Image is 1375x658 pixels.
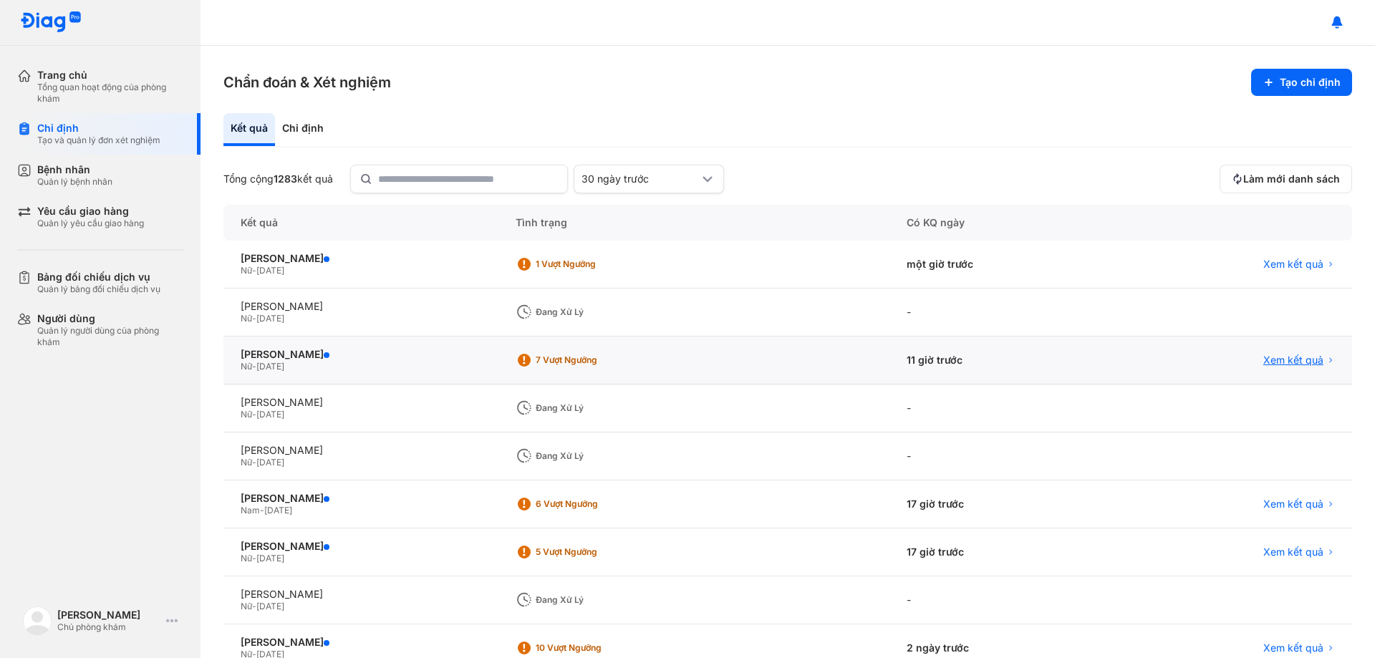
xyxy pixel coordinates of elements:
[536,594,650,606] div: Đang xử lý
[256,361,284,372] span: [DATE]
[241,492,481,505] div: [PERSON_NAME]
[889,528,1115,576] div: 17 giờ trước
[241,361,252,372] span: Nữ
[889,241,1115,289] div: một giờ trước
[37,122,160,135] div: Chỉ định
[241,396,481,409] div: [PERSON_NAME]
[241,540,481,553] div: [PERSON_NAME]
[37,82,183,105] div: Tổng quan hoạt động của phòng khám
[1263,546,1323,558] span: Xem kết quả
[256,457,284,468] span: [DATE]
[256,313,284,324] span: [DATE]
[252,457,256,468] span: -
[241,409,252,420] span: Nữ
[252,265,256,276] span: -
[889,480,1115,528] div: 17 giờ trước
[252,553,256,563] span: -
[536,546,650,558] div: 5 Vượt ngưỡng
[241,252,481,265] div: [PERSON_NAME]
[536,258,650,270] div: 1 Vượt ngưỡng
[256,601,284,611] span: [DATE]
[37,69,183,82] div: Trang chủ
[241,505,260,516] span: Nam
[536,306,650,318] div: Đang xử lý
[37,176,112,188] div: Quản lý bệnh nhân
[889,289,1115,337] div: -
[256,409,284,420] span: [DATE]
[498,205,889,241] div: Tình trạng
[252,361,256,372] span: -
[252,313,256,324] span: -
[37,218,144,229] div: Quản lý yêu cầu giao hàng
[264,505,292,516] span: [DATE]
[252,409,256,420] span: -
[889,384,1115,432] div: -
[241,313,252,324] span: Nữ
[1243,173,1340,185] span: Làm mới danh sách
[37,163,112,176] div: Bệnh nhân
[274,173,297,185] span: 1283
[536,450,650,462] div: Đang xử lý
[536,498,650,510] div: 6 Vượt ngưỡng
[241,265,252,276] span: Nữ
[260,505,264,516] span: -
[1263,642,1323,654] span: Xem kết quả
[241,636,481,649] div: [PERSON_NAME]
[23,606,52,635] img: logo
[536,354,650,366] div: 7 Vượt ngưỡng
[582,173,699,185] div: 30 ngày trước
[889,205,1115,241] div: Có KQ ngày
[1263,498,1323,511] span: Xem kết quả
[223,173,333,185] div: Tổng cộng kết quả
[1263,258,1323,271] span: Xem kết quả
[536,402,650,414] div: Đang xử lý
[241,348,481,361] div: [PERSON_NAME]
[37,312,183,325] div: Người dùng
[37,325,183,348] div: Quản lý người dùng của phòng khám
[241,457,252,468] span: Nữ
[889,337,1115,384] div: 11 giờ trước
[1220,165,1352,193] button: Làm mới danh sách
[20,11,82,34] img: logo
[241,300,481,313] div: [PERSON_NAME]
[241,553,252,563] span: Nữ
[37,205,144,218] div: Yêu cầu giao hàng
[256,553,284,563] span: [DATE]
[223,205,498,241] div: Kết quả
[241,601,252,611] span: Nữ
[37,135,160,146] div: Tạo và quản lý đơn xét nghiệm
[889,432,1115,480] div: -
[1251,69,1352,96] button: Tạo chỉ định
[252,601,256,611] span: -
[1263,354,1323,367] span: Xem kết quả
[57,609,160,621] div: [PERSON_NAME]
[37,271,160,284] div: Bảng đối chiếu dịch vụ
[37,284,160,295] div: Quản lý bảng đối chiếu dịch vụ
[241,444,481,457] div: [PERSON_NAME]
[256,265,284,276] span: [DATE]
[275,113,331,146] div: Chỉ định
[57,621,160,633] div: Chủ phòng khám
[223,113,275,146] div: Kết quả
[536,642,650,654] div: 10 Vượt ngưỡng
[241,588,481,601] div: [PERSON_NAME]
[223,72,391,92] h3: Chẩn đoán & Xét nghiệm
[889,576,1115,624] div: -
